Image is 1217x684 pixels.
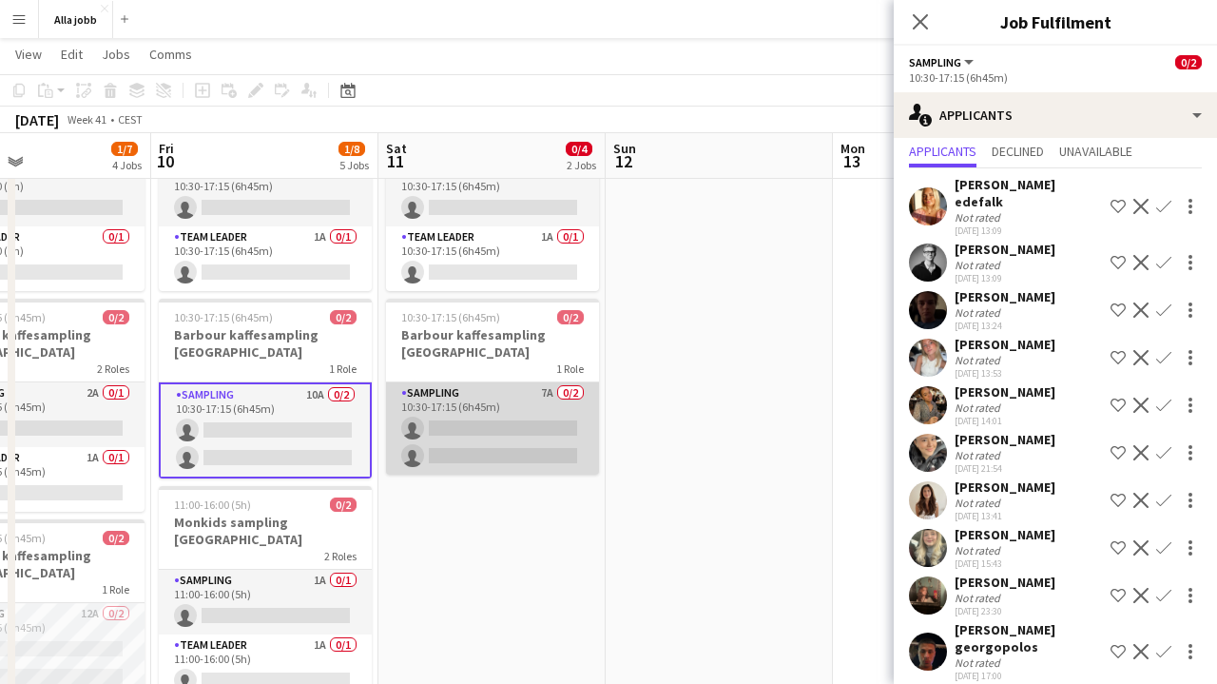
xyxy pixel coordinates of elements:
a: View [8,42,49,67]
span: 12 [610,150,636,172]
div: Not rated [955,655,1004,670]
app-card-role: Team Leader1A0/110:30-17:15 (6h45m) [159,226,372,291]
div: [DATE] 13:24 [955,320,1055,332]
span: 0/2 [330,498,357,512]
span: 10:30-17:15 (6h45m) [401,310,500,324]
span: 0/2 [557,310,584,324]
h3: Job Fulfilment [894,10,1217,34]
span: 2 Roles [324,549,357,563]
div: [PERSON_NAME] georgopolos [955,621,1103,655]
span: Declined [992,145,1044,158]
span: 1 Role [329,362,357,376]
button: Alla jobb [39,1,113,38]
span: 11:00-16:00 (5h) [174,498,251,512]
div: [DATE] 14:01 [955,415,1055,427]
div: [PERSON_NAME] [955,383,1055,401]
h3: Barbour kaffesampling [GEOGRAPHIC_DATA] [159,326,372,361]
div: [DATE] [15,110,59,129]
div: [PERSON_NAME] [955,431,1055,448]
h3: Barbour kaffesampling [GEOGRAPHIC_DATA] [386,326,599,361]
app-job-card: 10:30-17:15 (6h45m)0/2Barbour kaffesampling [GEOGRAPHIC_DATA]1 RoleSampling10A0/210:30-17:15 (6h45m) [159,299,372,479]
div: Not rated [955,591,1004,605]
app-card-role: Sampling10A0/210:30-17:15 (6h45m) [159,382,372,479]
div: [PERSON_NAME] [955,288,1055,305]
app-card-role: Sampling1A0/111:00-16:00 (5h) [159,570,372,635]
div: [DATE] 13:53 [955,367,1055,380]
div: Not rated [955,305,1004,320]
div: [PERSON_NAME] [955,526,1055,543]
div: Not rated [955,353,1004,367]
div: [DATE] 13:41 [955,510,1055,522]
div: [PERSON_NAME] [955,336,1055,353]
span: 2 Roles [97,362,129,376]
span: Jobs [102,46,130,63]
span: 11 [383,150,407,172]
div: CEST [118,112,143,127]
app-job-card: 10:30-17:15 (6h45m)0/2Barbour kaffesampling [GEOGRAPHIC_DATA]2 RolesSampling2A0/110:30-17:15 (6h4... [159,78,372,291]
span: Mon [840,140,865,157]
span: 0/2 [103,310,129,324]
span: Unavailable [1059,145,1132,158]
span: 0/2 [103,531,129,545]
div: 4 Jobs [112,158,142,172]
app-card-role: Team Leader1A0/110:30-17:15 (6h45m) [386,226,599,291]
span: View [15,46,42,63]
span: 0/2 [1175,55,1202,69]
div: 10:30-17:15 (6h45m) [909,70,1202,85]
div: [PERSON_NAME] [955,479,1055,496]
div: [DATE] 13:09 [955,225,1103,237]
div: Not rated [955,401,1004,415]
span: 1 Role [556,362,584,376]
div: Not rated [955,496,1004,510]
h3: Monkids sampling [GEOGRAPHIC_DATA] [159,514,372,548]
span: Week 41 [63,112,110,127]
a: Edit [53,42,90,67]
a: Comms [142,42,200,67]
div: [PERSON_NAME] [955,574,1055,591]
span: 0/4 [566,142,592,156]
div: [PERSON_NAME] [955,241,1055,258]
div: [DATE] 17:00 [955,670,1103,682]
div: 5 Jobs [339,158,369,172]
app-card-role: Sampling2A0/110:30-17:15 (6h45m) [159,162,372,226]
div: Not rated [955,543,1004,557]
span: Edit [61,46,83,63]
div: [DATE] 15:43 [955,557,1055,570]
app-job-card: 10:30-17:15 (6h45m)0/2Barbour kaffesampling [GEOGRAPHIC_DATA]1 RoleSampling7A0/210:30-17:15 (6h45m) [386,299,599,475]
div: Not rated [955,258,1004,272]
div: [DATE] 21:54 [955,462,1055,475]
div: Applicants [894,92,1217,138]
span: 10 [156,150,174,172]
span: 1 Role [102,582,129,596]
span: 10:30-17:15 (6h45m) [174,310,273,324]
span: Sampling [909,55,961,69]
span: 1/7 [111,142,138,156]
span: Fri [159,140,174,157]
app-job-card: 10:30-17:15 (6h45m)0/2Barbour kaffesampling [GEOGRAPHIC_DATA]2 RolesSampling2A0/110:30-17:15 (6h4... [386,78,599,291]
div: Not rated [955,210,1004,225]
span: Sun [613,140,636,157]
span: Applicants [909,145,976,158]
div: 2 Jobs [567,158,596,172]
div: [DATE] 13:09 [955,272,1055,284]
div: [DATE] 23:30 [955,605,1055,617]
span: 0/2 [330,310,357,324]
app-card-role: Sampling7A0/210:30-17:15 (6h45m) [386,382,599,475]
button: Sampling [909,55,976,69]
span: Sat [386,140,407,157]
span: 1/8 [338,142,365,156]
span: Comms [149,46,192,63]
app-card-role: Sampling2A0/110:30-17:15 (6h45m) [386,162,599,226]
div: Not rated [955,448,1004,462]
span: 13 [838,150,865,172]
div: [PERSON_NAME] edefalk [955,176,1103,210]
a: Jobs [94,42,138,67]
